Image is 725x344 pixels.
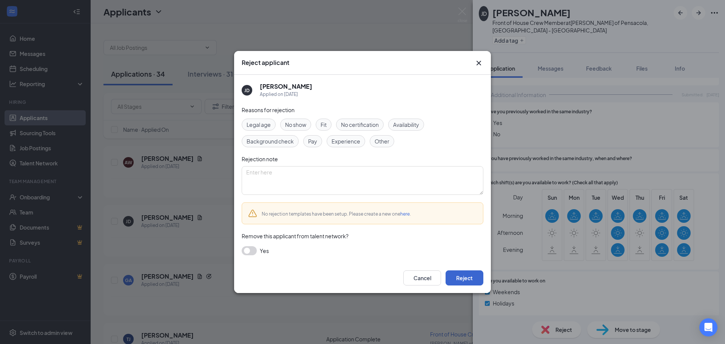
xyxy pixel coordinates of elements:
span: Rejection note [242,156,278,162]
span: No rejection templates have been setup. Please create a new one . [262,211,411,217]
span: Pay [308,137,317,145]
h3: Reject applicant [242,59,289,67]
svg: Warning [248,209,257,218]
div: JD [244,87,250,94]
span: Other [375,137,389,145]
button: Reject [446,270,483,285]
span: No certification [341,120,379,129]
span: Experience [332,137,360,145]
span: Fit [321,120,327,129]
button: Close [474,59,483,68]
h5: [PERSON_NAME] [260,82,312,91]
span: Availability [393,120,419,129]
a: here [400,211,410,217]
span: Remove this applicant from talent network? [242,233,349,239]
div: Open Intercom Messenger [699,318,717,336]
button: Cancel [403,270,441,285]
div: Applied on [DATE] [260,91,312,98]
span: Yes [260,246,269,255]
span: Legal age [247,120,271,129]
span: Reasons for rejection [242,106,295,113]
svg: Cross [474,59,483,68]
span: Background check [247,137,294,145]
span: No show [285,120,306,129]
